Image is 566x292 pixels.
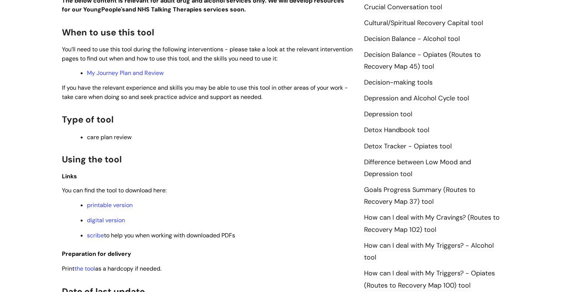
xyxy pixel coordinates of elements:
span: Print as a hardcopy if needed. [62,265,161,272]
a: the tool [74,265,95,272]
a: How can I deal with My Triggers? - Opiates (Routes to Recovery Map 100) tool [364,269,495,290]
a: How can I deal with My Triggers? - Alcohol tool [364,241,494,262]
a: Cultural/Spiritual Recovery Capital tool [364,18,483,28]
a: Decision Balance - Opiates (Routes to Recovery Map 45) tool [364,50,481,72]
a: Detox Handbook tool [364,126,429,135]
a: Difference between Low Mood and Depression tool [364,158,471,179]
span: You’ll need to use this tool during the following interventions - please take a look at the relev... [62,45,353,62]
a: Decision-making tools [364,78,433,87]
a: printable version [87,201,133,209]
a: Goals Progress Summary (Routes to Recovery Map 37) tool [364,185,475,207]
span: When to use this tool [62,27,154,38]
span: Using the tool [62,154,122,165]
a: Depression and Alcohol Cycle tool [364,94,469,103]
a: Detox Tracker - Opiates tool [364,142,452,151]
span: You can find the tool to download here: [62,186,167,194]
span: If you have the relevant experience and skills you may be able to use this tool in other areas of... [62,84,348,101]
span: to help you when working with downloaded PDFs [87,231,235,239]
a: digital version [87,216,125,224]
span: Preparation for delivery [62,250,131,258]
a: scribe [87,231,104,239]
span: Type of tool [62,114,113,125]
a: Decision Balance - Alcohol tool [364,34,460,44]
span: care plan review [87,133,132,141]
span: Links [62,172,77,180]
a: How can I deal with My Cravings? (Routes to Recovery Map 102) tool [364,213,500,234]
a: Depression tool [364,110,412,119]
a: Crucial Conversation tool [364,3,442,12]
a: My Journey Plan and Review [87,69,164,77]
strong: People's [101,6,125,13]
